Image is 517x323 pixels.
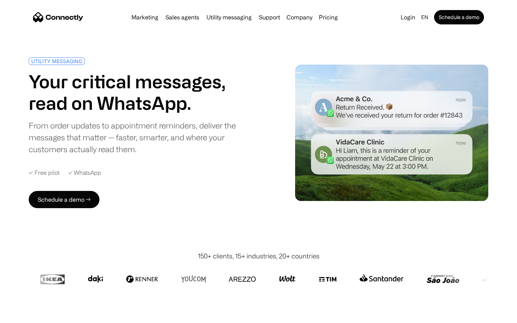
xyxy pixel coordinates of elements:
h1: Your critical messages, read on WhatsApp. [29,71,256,114]
div: en [421,12,428,22]
ul: Language list [14,310,43,320]
a: Schedule a demo → [29,191,99,208]
a: Utility messaging [204,14,255,20]
div: UTILITY MESSAGING [31,58,82,64]
div: Company [287,12,312,22]
aside: Language selected: English [7,310,43,320]
div: 150+ clients, 15+ industries, 20+ countries [198,251,320,261]
div: ✓ Free pilot [29,169,60,176]
a: Schedule a demo [434,10,484,24]
a: Support [256,14,283,20]
a: Pricing [316,14,341,20]
div: ✓ WhatsApp [68,169,101,176]
a: Sales agents [163,14,202,20]
a: Marketing [129,14,161,20]
a: Login [398,12,418,22]
div: From order updates to appointment reminders, deliver the messages that matter — faster, smarter, ... [29,120,256,155]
